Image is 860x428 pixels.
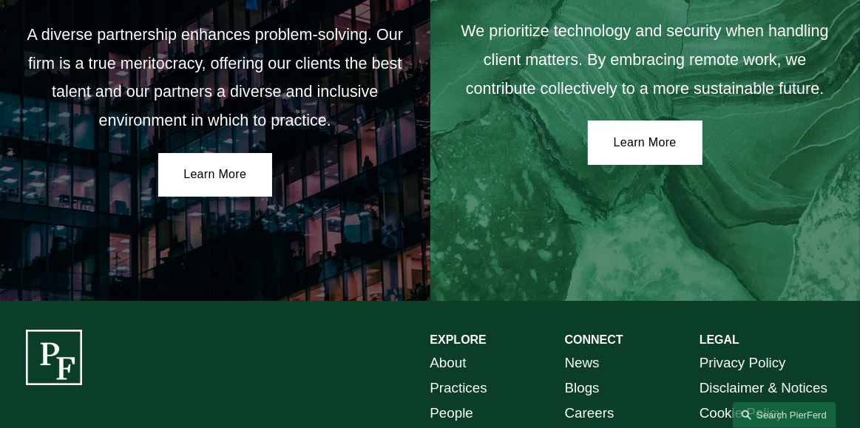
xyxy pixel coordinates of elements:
[700,401,784,426] a: Cookie Policy
[565,333,623,346] strong: CONNECT
[700,350,786,376] a: Privacy Policy
[430,401,473,426] a: People
[700,376,827,401] a: Disclaimer & Notices
[456,17,834,103] p: We prioritize technology and security when handling client matters. By embracing remote work, we ...
[565,350,600,376] a: News
[26,21,404,135] p: A diverse partnership enhances problem-solving. Our firm is a true meritocracy, offering our clie...
[430,350,467,376] a: About
[565,376,600,401] a: Blogs
[430,333,487,346] strong: EXPLORE
[733,402,836,428] a: Search this site
[565,401,614,426] a: Careers
[430,376,487,401] a: Practices
[700,333,739,346] strong: LEGAL
[158,153,273,197] a: Learn More
[588,120,702,165] a: Learn More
